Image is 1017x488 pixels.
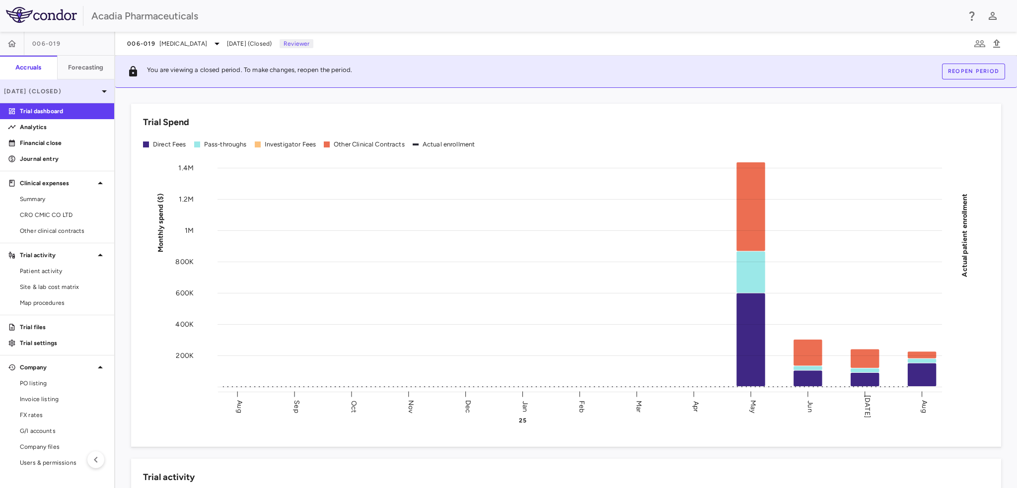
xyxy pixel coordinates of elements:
[20,458,106,467] span: Users & permissions
[20,379,106,388] span: PO listing
[176,289,194,297] tspan: 600K
[20,154,106,163] p: Journal entry
[20,395,106,404] span: Invoice listing
[423,140,475,149] div: Actual enrollment
[20,282,106,291] span: Site & lab cost matrix
[20,107,106,116] p: Trial dashboard
[227,39,272,48] span: [DATE] (Closed)
[20,139,106,147] p: Financial close
[20,267,106,276] span: Patient activity
[20,210,106,219] span: CRO CMIC CO LTD
[519,417,526,424] text: 25
[578,400,586,412] text: Feb
[175,320,194,329] tspan: 400K
[464,400,472,413] text: Dec
[91,8,959,23] div: Acadia Pharmaceuticals
[20,363,94,372] p: Company
[178,164,194,172] tspan: 1.4M
[153,140,186,149] div: Direct Fees
[159,39,207,48] span: [MEDICAL_DATA]
[635,400,643,412] text: Mar
[32,40,61,48] span: 006-019
[942,64,1005,79] button: Reopen period
[68,63,104,72] h6: Forecasting
[806,401,814,412] text: Jun
[960,193,969,277] tspan: Actual patient enrollment
[20,339,106,348] p: Trial settings
[20,298,106,307] span: Map procedures
[692,401,700,412] text: Apr
[920,400,929,413] text: Aug
[176,351,194,360] tspan: 200K
[265,140,316,149] div: Investigator Fees
[147,66,352,77] p: You are viewing a closed period. To make changes, reopen the period.
[20,179,94,188] p: Clinical expenses
[143,471,195,484] h6: Trial activity
[350,400,358,412] text: Oct
[6,7,77,23] img: logo-full-BYUhSk78.svg
[185,226,194,235] tspan: 1M
[20,411,106,419] span: FX rates
[204,140,247,149] div: Pass-throughs
[20,442,106,451] span: Company files
[292,400,301,413] text: Sep
[863,395,872,418] text: [DATE]
[235,400,244,413] text: Aug
[175,258,194,266] tspan: 800K
[20,426,106,435] span: G/l accounts
[15,63,41,72] h6: Accruals
[127,40,155,48] span: 006-019
[20,195,106,204] span: Summary
[179,195,194,204] tspan: 1.2M
[749,400,757,413] text: May
[280,39,313,48] p: Reviewer
[20,323,106,332] p: Trial files
[143,116,189,129] h6: Trial Spend
[20,226,106,235] span: Other clinical contracts
[4,87,98,96] p: [DATE] (Closed)
[407,400,415,413] text: Nov
[156,193,165,252] tspan: Monthly spend ($)
[334,140,405,149] div: Other Clinical Contracts
[20,123,106,132] p: Analytics
[521,401,529,412] text: Jan
[20,251,94,260] p: Trial activity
